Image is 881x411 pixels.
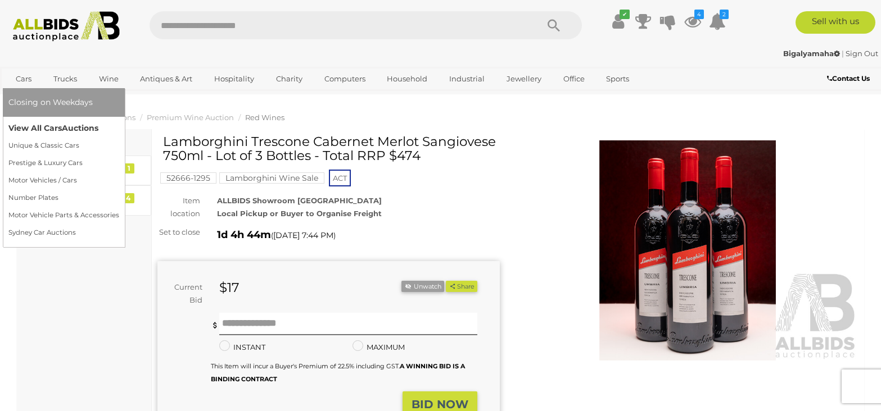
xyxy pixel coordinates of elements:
div: Item location [149,194,209,221]
b: A WINNING BID IS A BINDING CONTRACT [211,362,465,383]
a: Hospitality [207,70,261,88]
strong: 1d 4h 44m [217,229,271,241]
strong: Bigalyamaha [783,49,840,58]
a: Premium Wine Auction [147,113,234,122]
a: Sell with us [796,11,875,34]
i: ✔ [620,10,630,19]
a: Sports [599,70,636,88]
a: 52666-1295 [160,173,216,182]
a: 4 [684,11,701,31]
div: Set to close [149,226,209,239]
i: 4 [694,10,704,19]
span: | [842,49,844,58]
a: Bigalyamaha [783,49,842,58]
div: 114 [116,193,134,203]
strong: Local Pickup or Buyer to Organise Freight [217,209,382,218]
mark: 52666-1295 [160,172,216,184]
a: Contact Us [827,72,873,85]
strong: ALLBIDS Showroom [GEOGRAPHIC_DATA] [217,196,382,205]
strong: $17 [219,280,240,295]
b: Contact Us [827,74,870,83]
a: Lamborghini Wine Sale [219,173,324,182]
button: Unwatch [401,281,444,293]
a: Jewellery [499,70,549,88]
strong: BID NOW [412,398,468,411]
a: Antiques & Art [133,70,200,88]
label: INSTANT [219,341,265,354]
div: Current Bid [157,281,211,307]
a: Charity [269,70,310,88]
img: Allbids.com.au [7,11,126,42]
a: Cars [8,70,39,88]
img: Lamborghini Trescone Cabernet Merlot Sangiovese 750ml - Lot of 3 Bottles - Total RRP $474 [517,140,859,360]
a: 2 [709,11,726,31]
div: 1 [124,163,134,173]
a: Trucks [46,70,84,88]
a: Office [556,70,592,88]
a: Household [379,70,435,88]
i: 2 [720,10,729,19]
a: Computers [317,70,373,88]
span: ACT [329,170,351,186]
span: [DATE] 7:44 PM [273,230,333,240]
li: Unwatch this item [401,281,444,293]
h1: Lamborghini Trescone Cabernet Merlot Sangiovese 750ml - Lot of 3 Bottles - Total RRP $474 [163,135,497,163]
a: Wine [92,70,126,88]
button: Search [526,11,582,39]
a: Industrial [442,70,492,88]
mark: Lamborghini Wine Sale [219,172,324,184]
label: MAXIMUM [353,341,405,354]
a: Sign Out [846,49,878,58]
a: Red Wines [245,113,284,122]
span: ( ) [271,231,336,240]
button: Share [446,281,477,293]
small: This Item will incur a Buyer's Premium of 22.5% including GST. [211,362,465,383]
a: ✔ [610,11,627,31]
